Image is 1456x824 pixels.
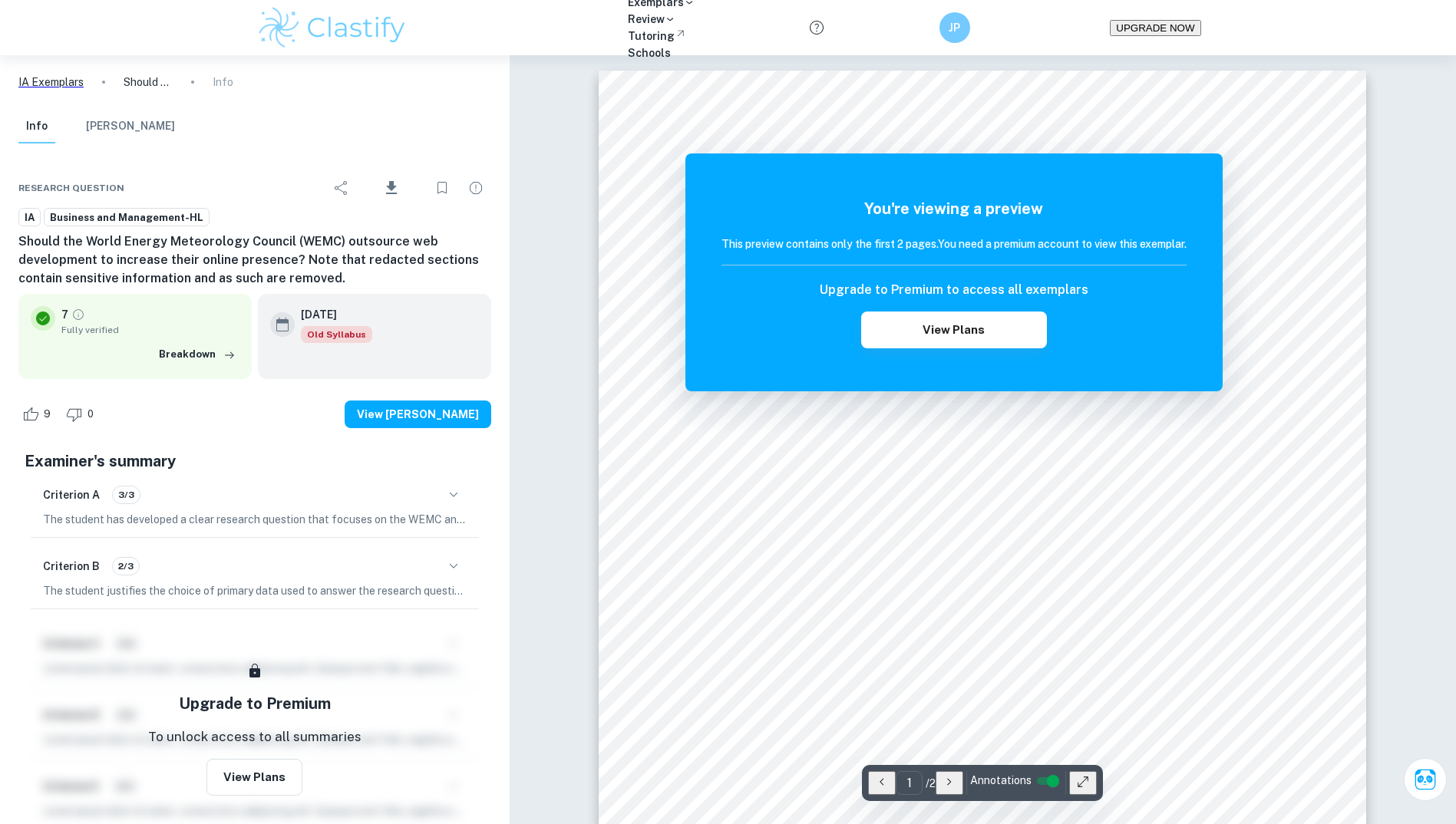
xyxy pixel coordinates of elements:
[61,323,239,337] span: Fully verified
[148,727,362,747] p: To unlock access to all summaries
[721,197,1187,220] h5: You're viewing a preview
[345,400,491,428] button: View [PERSON_NAME]
[461,173,491,203] div: Report issue
[326,173,357,203] div: Share
[86,110,175,143] button: [PERSON_NAME]
[155,343,239,366] button: Breakdown
[44,208,210,227] a: Business and Management-HL
[18,74,84,91] a: IA Exemplars
[628,11,695,28] p: Review
[721,236,1187,252] h6: This preview contains only the first 2 pages. You need a premium account to view this exemplar.
[926,775,936,792] p: / 2
[206,759,302,796] button: View Plans
[43,558,100,575] h6: Criterion B
[43,582,467,599] p: The student justifies the choice of primary data used to answer the research question, and presen...
[804,15,830,41] button: Help and Feedback
[820,281,1088,299] h6: Upgrade to Premium to access all exemplars
[124,74,173,91] p: Should the World Energy Meteorology Council (WEMC) outsource web development to increase their on...
[1110,20,1200,36] button: UPGRADE NOW
[18,181,124,195] span: Research question
[62,402,102,427] div: Dislike
[179,692,331,715] h5: Upgrade to Premium
[1404,758,1447,801] button: Ask Clai
[628,28,695,44] a: Tutoring
[861,311,1047,348] button: View Plans
[970,774,1032,786] span: Annotations
[18,402,59,427] div: Like
[360,168,424,208] div: Download
[939,12,970,43] button: JP
[43,486,100,503] h6: Criterion A
[71,308,85,321] a: Grade fully verified
[43,511,467,528] p: The student has developed a clear research question that focuses on the WEMC and outsourcing web ...
[946,19,963,36] h6: JP
[18,110,55,143] button: Info
[113,559,139,573] span: 2/3
[35,407,59,422] span: 9
[79,407,102,422] span: 0
[301,326,372,343] span: Old Syllabus
[45,210,209,226] span: Business and Management-HL
[18,208,41,227] a: IA
[19,210,40,226] span: IA
[256,4,409,52] img: Clastify logo
[213,74,233,91] p: Info
[18,232,491,288] h6: Should the World Energy Meteorology Council (WEMC) outsource web development to increase their on...
[301,326,372,343] div: Starting from the May 2024 session, the Business IA requirements have changed. It's OK to refer t...
[25,450,485,473] h5: Examiner's summary
[113,488,140,502] span: 3/3
[301,306,360,323] h6: [DATE]
[427,173,457,203] div: Bookmark
[61,306,68,323] p: 7
[628,44,695,61] a: Schools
